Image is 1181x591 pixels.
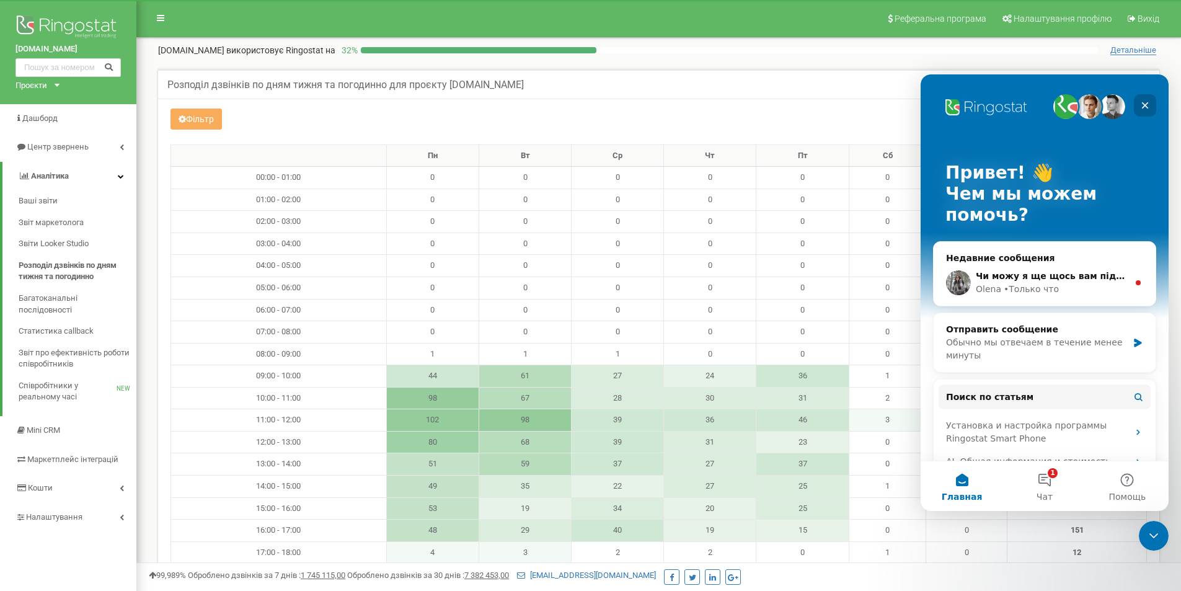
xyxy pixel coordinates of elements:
[664,299,756,321] td: 0
[171,453,387,476] td: 13:00 - 14:00
[171,387,387,409] td: 10:00 - 11:00
[479,365,571,388] td: 61
[849,321,926,344] td: 0
[171,255,387,277] td: 04:00 - 05:00
[171,321,387,344] td: 07:00 - 08:00
[19,195,58,207] span: Ваші звіти
[335,44,361,56] p: 32 %
[15,43,121,55] a: [DOMAIN_NAME]
[171,299,387,321] td: 06:00 - 07:00
[756,299,849,321] td: 0
[572,233,664,255] td: 0
[1139,521,1169,551] iframe: Intercom live chat
[1071,525,1084,535] strong: 151
[756,387,849,409] td: 31
[517,571,656,580] a: [EMAIL_ADDRESS][DOMAIN_NAME]
[572,144,664,167] th: Ср
[479,453,571,476] td: 59
[849,409,926,432] td: 3
[664,321,756,344] td: 0
[849,365,926,388] td: 1
[479,144,571,167] th: Вт
[1110,45,1156,55] span: Детальніше
[171,277,387,299] td: 05:00 - 06:00
[479,343,571,365] td: 1
[921,74,1169,511] iframe: Intercom live chat
[849,343,926,365] td: 0
[171,167,387,189] td: 00:00 - 01:00
[664,497,756,520] td: 20
[664,255,756,277] td: 0
[849,541,926,564] td: 1
[149,571,186,580] span: 99,989%
[386,476,479,498] td: 49
[479,520,571,542] td: 29
[386,431,479,453] td: 80
[386,321,479,344] td: 0
[572,476,664,498] td: 22
[756,453,849,476] td: 37
[756,409,849,432] td: 46
[572,409,664,432] td: 39
[386,233,479,255] td: 0
[15,12,121,43] img: Ringostat logo
[1071,504,1084,513] strong: 151
[386,365,479,388] td: 44
[572,255,664,277] td: 0
[479,255,571,277] td: 0
[171,343,387,365] td: 08:00 - 09:00
[464,571,509,580] u: 7 382 453,00
[1073,548,1081,557] strong: 12
[19,288,136,321] a: Багатоканальні послідовності
[171,189,387,211] td: 01:00 - 02:00
[28,483,53,492] span: Кошти
[171,211,387,233] td: 02:00 - 03:00
[386,541,479,564] td: 4
[19,190,136,212] a: Ваші звіти
[479,387,571,409] td: 67
[19,217,84,229] span: Звіт маркетолога
[572,211,664,233] td: 0
[171,233,387,255] td: 03:00 - 04:00
[756,497,849,520] td: 25
[664,144,756,167] th: Чт
[19,326,94,337] span: Статистика callback
[664,343,756,365] td: 0
[479,476,571,498] td: 35
[756,476,849,498] td: 25
[849,453,926,476] td: 0
[27,142,89,151] span: Центр звернень
[664,211,756,233] td: 0
[664,365,756,388] td: 24
[664,167,756,189] td: 0
[849,189,926,211] td: 0
[386,189,479,211] td: 0
[756,321,849,344] td: 0
[756,277,849,299] td: 0
[664,277,756,299] td: 0
[572,343,664,365] td: 1
[664,453,756,476] td: 27
[572,189,664,211] td: 0
[572,299,664,321] td: 0
[926,520,1007,542] td: 0
[19,233,136,255] a: Звіти Looker Studio
[386,343,479,365] td: 1
[386,453,479,476] td: 51
[15,58,121,77] input: Пошук за номером
[572,277,664,299] td: 0
[1014,14,1112,24] span: Налаштування профілю
[171,431,387,453] td: 12:00 - 13:00
[22,113,58,123] span: Дашборд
